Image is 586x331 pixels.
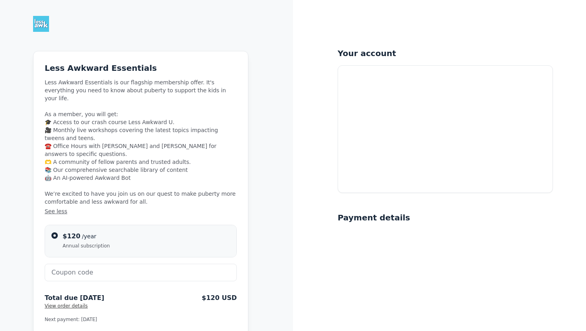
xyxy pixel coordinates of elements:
span: $120 [63,232,81,240]
span: /year [82,233,96,239]
input: Coupon code [45,264,237,281]
span: Less Awkward Essentials [45,63,157,73]
input: $120/yearAnnual subscription [51,232,58,239]
h5: Payment details [338,212,410,223]
button: View order details [45,303,88,309]
span: $120 USD [202,294,237,302]
h5: Your account [338,48,553,59]
span: View order details [45,303,88,309]
span: Total due [DATE] [45,294,104,302]
button: See less [45,207,237,215]
span: Annual subscription [63,243,110,249]
p: Next payment: [DATE] [45,315,237,323]
span: Less Awkward Essentials is our flagship membership offer. It's everything you need to know about ... [45,78,237,215]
